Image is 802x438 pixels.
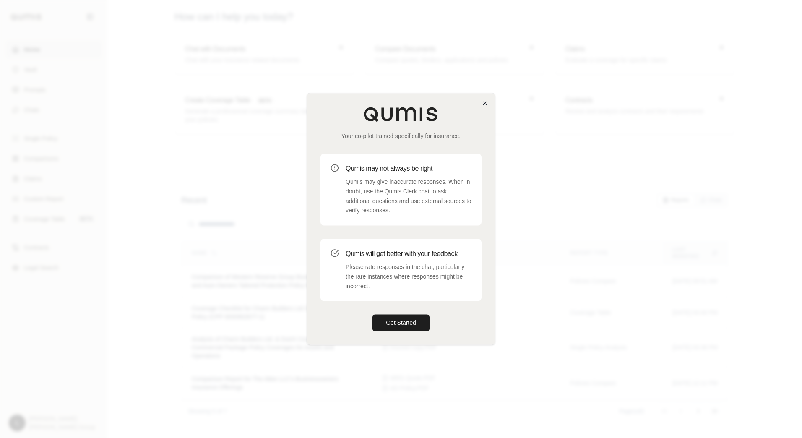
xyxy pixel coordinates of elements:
h3: Qumis will get better with your feedback [346,249,471,259]
p: Please rate responses in the chat, particularly the rare instances where responses might be incor... [346,262,471,291]
img: Qumis Logo [363,107,439,122]
p: Qumis may give inaccurate responses. When in doubt, use the Qumis Clerk chat to ask additional qu... [346,177,471,215]
button: Get Started [372,315,430,331]
h3: Qumis may not always be right [346,164,471,174]
p: Your co-pilot trained specifically for insurance. [320,132,482,140]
